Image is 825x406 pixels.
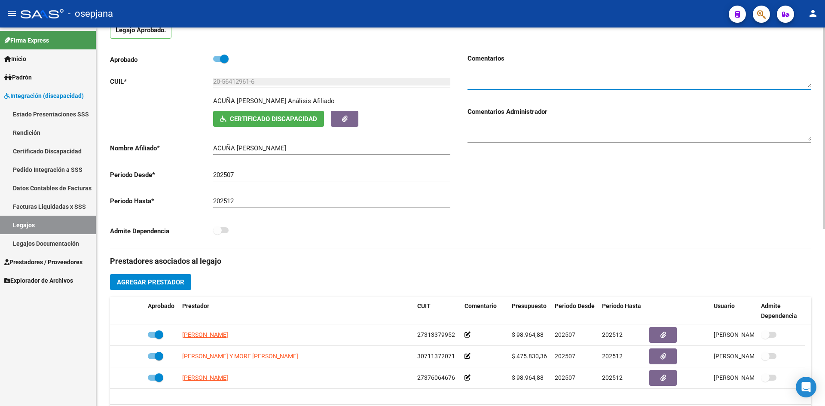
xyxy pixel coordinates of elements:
[230,115,317,123] span: Certificado Discapacidad
[179,297,414,325] datatable-header-cell: Prestador
[117,278,184,286] span: Agregar Prestador
[461,297,508,325] datatable-header-cell: Comentario
[110,22,171,39] p: Legajo Aprobado.
[808,8,818,18] mat-icon: person
[110,196,213,206] p: Periodo Hasta
[602,374,623,381] span: 202512
[512,353,547,360] span: $ 475.830,36
[110,55,213,64] p: Aprobado
[417,302,431,309] span: CUIT
[68,4,113,23] span: - osepjana
[182,331,228,338] span: [PERSON_NAME]
[467,54,811,63] h3: Comentarios
[602,331,623,338] span: 202512
[213,96,286,106] p: ACUÑA [PERSON_NAME]
[4,91,84,101] span: Integración (discapacidad)
[182,302,209,309] span: Prestador
[512,374,544,381] span: $ 98.964,88
[110,77,213,86] p: CUIL
[144,297,179,325] datatable-header-cell: Aprobado
[417,374,455,381] span: 27376064676
[4,36,49,45] span: Firma Express
[714,374,781,381] span: [PERSON_NAME] [DATE]
[512,331,544,338] span: $ 98.964,88
[110,143,213,153] p: Nombre Afiliado
[110,274,191,290] button: Agregar Prestador
[110,170,213,180] p: Periodo Desde
[555,374,575,381] span: 202507
[714,353,781,360] span: [PERSON_NAME] [DATE]
[714,331,781,338] span: [PERSON_NAME] [DATE]
[7,8,17,18] mat-icon: menu
[110,226,213,236] p: Admite Dependencia
[710,297,758,325] datatable-header-cell: Usuario
[417,331,455,338] span: 27313379952
[110,255,811,267] h3: Prestadores asociados al legajo
[182,353,298,360] span: [PERSON_NAME] Y MORE [PERSON_NAME]
[182,374,228,381] span: [PERSON_NAME]
[508,297,551,325] datatable-header-cell: Presupuesto
[148,302,174,309] span: Aprobado
[512,302,547,309] span: Presupuesto
[555,353,575,360] span: 202507
[4,73,32,82] span: Padrón
[714,302,735,309] span: Usuario
[602,353,623,360] span: 202512
[4,54,26,64] span: Inicio
[599,297,646,325] datatable-header-cell: Periodo Hasta
[467,107,811,116] h3: Comentarios Administrador
[551,297,599,325] datatable-header-cell: Periodo Desde
[761,302,797,319] span: Admite Dependencia
[417,353,455,360] span: 30711372071
[213,111,324,127] button: Certificado Discapacidad
[555,331,575,338] span: 202507
[414,297,461,325] datatable-header-cell: CUIT
[4,257,82,267] span: Prestadores / Proveedores
[602,302,641,309] span: Periodo Hasta
[288,96,335,106] div: Análisis Afiliado
[796,377,816,397] div: Open Intercom Messenger
[758,297,805,325] datatable-header-cell: Admite Dependencia
[4,276,73,285] span: Explorador de Archivos
[464,302,497,309] span: Comentario
[555,302,595,309] span: Periodo Desde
